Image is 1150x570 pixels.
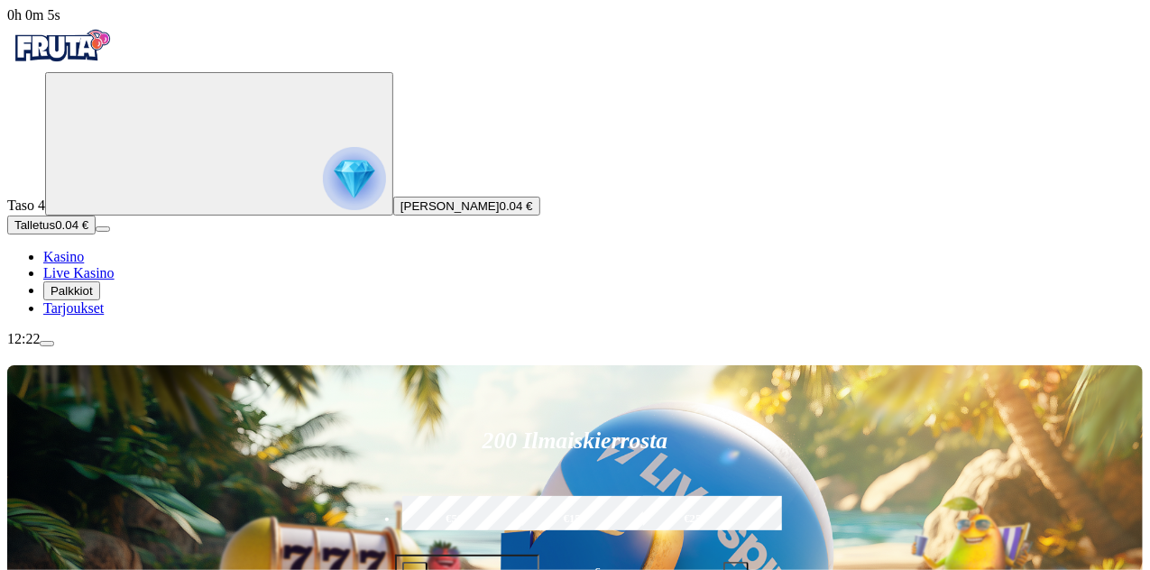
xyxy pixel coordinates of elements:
label: €50 [398,493,512,546]
a: Fruta [7,56,115,71]
nav: Primary [7,23,1143,317]
span: Talletus [14,218,55,232]
a: Tarjoukset [43,300,104,316]
span: 0.04 € [55,218,88,232]
span: 12:22 [7,331,40,346]
span: [PERSON_NAME] [400,199,500,213]
button: menu [96,226,110,232]
span: Palkkiot [51,284,93,298]
button: Talletusplus icon0.04 € [7,216,96,234]
label: €250 [639,493,753,546]
span: Taso 4 [7,198,45,213]
a: Kasino [43,249,84,264]
img: reward progress [323,147,386,210]
a: Live Kasino [43,265,115,280]
span: user session time [7,7,60,23]
button: [PERSON_NAME]0.04 € [393,197,540,216]
span: 0.04 € [500,199,533,213]
label: €150 [518,493,632,546]
img: Fruta [7,23,115,69]
button: menu [40,341,54,346]
button: Palkkiot [43,281,100,300]
button: reward progress [45,72,393,216]
nav: Main menu [7,249,1143,317]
